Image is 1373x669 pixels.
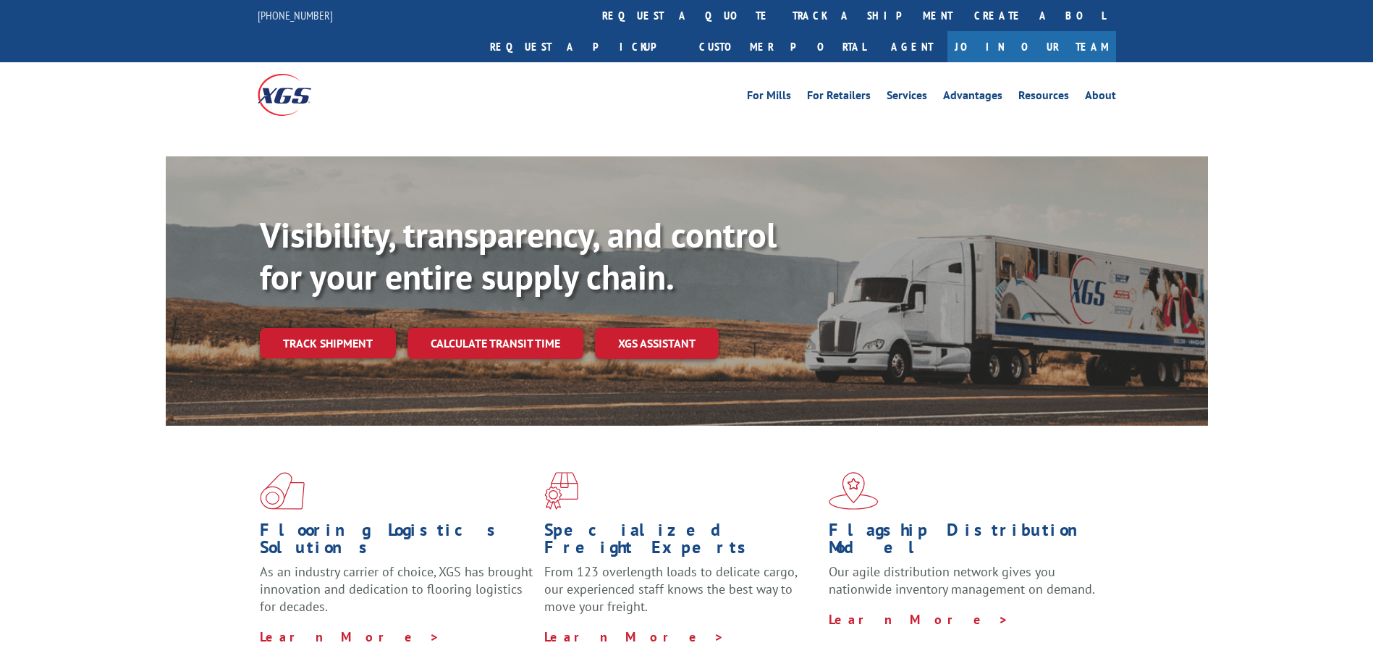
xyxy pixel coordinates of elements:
[260,328,396,358] a: Track shipment
[747,90,791,106] a: For Mills
[829,472,879,510] img: xgs-icon-flagship-distribution-model-red
[260,563,533,615] span: As an industry carrier of choice, XGS has brought innovation and dedication to flooring logistics...
[260,212,777,299] b: Visibility, transparency, and control for your entire supply chain.
[829,521,1102,563] h1: Flagship Distribution Model
[258,8,333,22] a: [PHONE_NUMBER]
[947,31,1116,62] a: Join Our Team
[260,628,440,645] a: Learn More >
[407,328,583,359] a: Calculate transit time
[876,31,947,62] a: Agent
[544,563,818,628] p: From 123 overlength loads to delicate cargo, our experienced staff knows the best way to move you...
[688,31,876,62] a: Customer Portal
[260,472,305,510] img: xgs-icon-total-supply-chain-intelligence-red
[1018,90,1069,106] a: Resources
[260,521,533,563] h1: Flooring Logistics Solutions
[829,563,1095,597] span: Our agile distribution network gives you nationwide inventory management on demand.
[544,628,724,645] a: Learn More >
[544,521,818,563] h1: Specialized Freight Experts
[887,90,927,106] a: Services
[479,31,688,62] a: Request a pickup
[943,90,1002,106] a: Advantages
[807,90,871,106] a: For Retailers
[829,611,1009,628] a: Learn More >
[544,472,578,510] img: xgs-icon-focused-on-flooring-red
[1085,90,1116,106] a: About
[595,328,719,359] a: XGS ASSISTANT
